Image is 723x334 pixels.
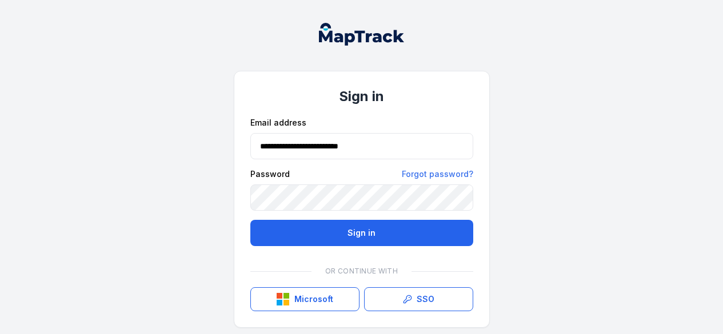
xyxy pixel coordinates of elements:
[250,220,473,246] button: Sign in
[250,260,473,283] div: Or continue with
[402,168,473,180] a: Forgot password?
[301,23,423,46] nav: Global
[250,287,359,311] button: Microsoft
[364,287,473,311] a: SSO
[250,168,290,180] label: Password
[250,87,473,106] h1: Sign in
[250,117,306,128] label: Email address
